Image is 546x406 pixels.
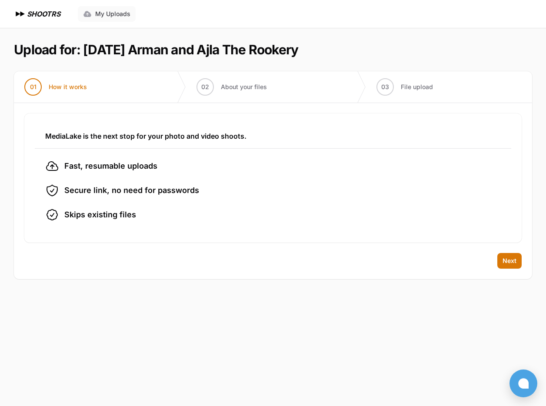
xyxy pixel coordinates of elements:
span: Next [503,256,516,265]
img: SHOOTRS [14,9,27,19]
button: 01 How it works [14,71,97,103]
button: 03 File upload [366,71,443,103]
a: SHOOTRS SHOOTRS [14,9,60,19]
span: My Uploads [95,10,130,18]
span: 03 [381,83,389,91]
h3: MediaLake is the next stop for your photo and video shoots. [45,131,501,141]
span: How it works [49,83,87,91]
span: About your files [221,83,267,91]
a: My Uploads [78,6,136,22]
h1: Upload for: [DATE] Arman and Ajla The Rookery [14,42,298,57]
button: Next [497,253,522,269]
span: File upload [401,83,433,91]
span: Fast, resumable uploads [64,160,157,172]
span: 02 [201,83,209,91]
span: 01 [30,83,37,91]
span: Secure link, no need for passwords [64,184,199,196]
span: Skips existing files [64,209,136,221]
h1: SHOOTRS [27,9,60,19]
button: 02 About your files [186,71,277,103]
button: Open chat window [509,369,537,397]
